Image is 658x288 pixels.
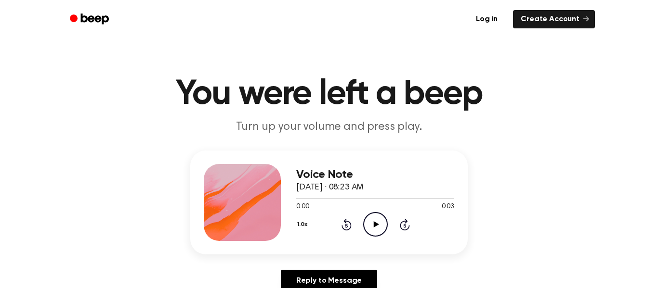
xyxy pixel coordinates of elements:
a: Beep [63,10,118,29]
button: 1.0x [296,216,311,233]
h3: Voice Note [296,168,454,181]
a: Create Account [513,10,595,28]
a: Log in [466,8,507,30]
p: Turn up your volume and press play. [144,119,514,135]
span: 0:00 [296,202,309,212]
h1: You were left a beep [82,77,576,112]
span: [DATE] · 08:23 AM [296,183,364,192]
span: 0:03 [442,202,454,212]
